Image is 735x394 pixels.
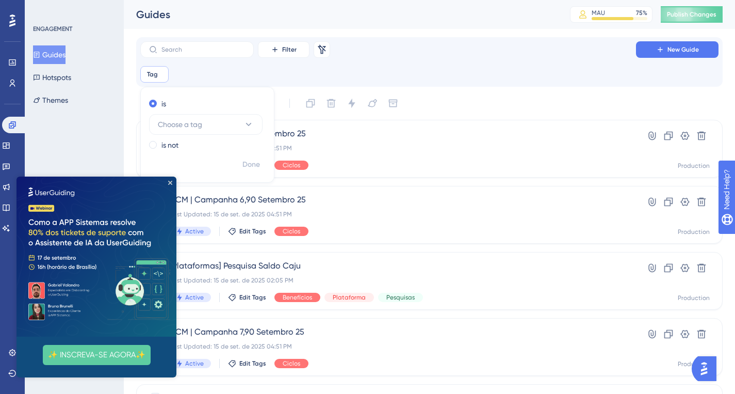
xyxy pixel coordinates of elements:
[33,91,68,109] button: Themes
[26,168,134,188] button: ✨ INSCREVA-SE AGORA✨
[333,293,366,302] span: Plataforma
[152,4,156,8] div: Close Preview
[136,7,544,22] div: Guides
[170,276,607,285] div: Last Updated: 15 de set. de 2025 02:05 PM
[158,118,202,131] span: Choose a tag
[283,227,300,235] span: Ciclos
[692,353,723,384] iframe: UserGuiding AI Assistant Launcher
[185,293,204,302] span: Active
[636,41,718,58] button: New Guide
[282,45,297,54] span: Filter
[185,227,204,235] span: Active
[678,360,710,368] div: Production
[239,293,266,302] span: Edit Tags
[33,45,66,64] button: Guides
[678,228,710,236] div: Production
[161,98,166,110] label: is
[239,227,266,235] span: Edit Tags
[170,194,607,206] span: HCM | Campanha 6,90 Setembro 25
[283,161,300,169] span: Ciclos
[170,260,607,272] span: [Plataformas] Pesquisa Saldo Caju
[24,3,64,15] span: Need Help?
[147,70,158,78] span: Tag
[228,293,266,302] button: Edit Tags
[242,159,260,171] span: Done
[386,293,415,302] span: Pesquisas
[170,144,607,152] div: Last Updated: 15 de set. de 2025 04:51 PM
[228,227,266,235] button: Edit Tags
[283,359,300,368] span: Ciclos
[185,359,204,368] span: Active
[283,293,312,302] span: Benefícios
[592,9,605,17] div: MAU
[161,46,245,53] input: Search
[170,342,607,351] div: Last Updated: 15 de set. de 2025 04:51 PM
[161,139,178,151] label: is not
[237,155,266,174] button: Done
[149,114,263,135] button: Choose a tag
[661,6,723,23] button: Publish Changes
[239,359,266,368] span: Edit Tags
[228,359,266,368] button: Edit Tags
[678,294,710,302] div: Production
[170,326,607,338] span: HCM | Campanha 7,90 Setembro 25
[636,9,647,17] div: 75 %
[170,128,607,140] span: HCM | Campanha 8,90 Setembro 25
[667,10,716,19] span: Publish Changes
[678,162,710,170] div: Production
[33,68,71,87] button: Hotspots
[33,25,72,33] div: ENGAGEMENT
[258,41,309,58] button: Filter
[170,210,607,218] div: Last Updated: 15 de set. de 2025 04:51 PM
[667,45,699,54] span: New Guide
